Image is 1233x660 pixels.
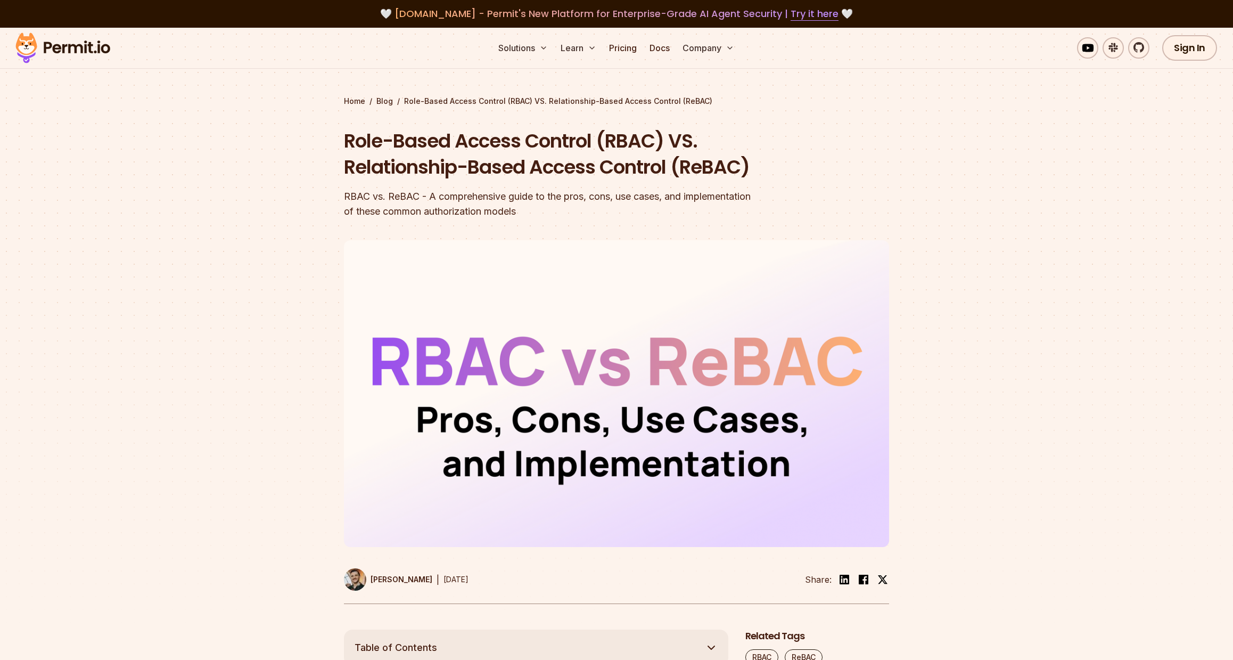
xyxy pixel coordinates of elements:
img: Daniel Bass [344,568,366,591]
div: / / [344,96,889,107]
img: Role-Based Access Control (RBAC) VS. Relationship-Based Access Control (ReBAC) [344,240,889,547]
p: [PERSON_NAME] [371,574,432,585]
img: linkedin [838,573,851,586]
span: [DOMAIN_NAME] - Permit's New Platform for Enterprise-Grade AI Agent Security | [394,7,839,20]
a: [PERSON_NAME] [344,568,432,591]
a: Docs [645,37,674,59]
div: | [437,573,439,586]
button: Solutions [494,37,552,59]
time: [DATE] [443,575,468,584]
div: 🤍 🤍 [26,6,1207,21]
h2: Related Tags [745,630,889,643]
a: Try it here [791,7,839,21]
div: RBAC vs. ReBAC - A comprehensive guide to the pros, cons, use cases, and implementation of these ... [344,189,753,219]
img: facebook [857,573,870,586]
a: Home [344,96,365,107]
button: Learn [556,37,601,59]
h1: Role-Based Access Control (RBAC) VS. Relationship-Based Access Control (ReBAC) [344,128,753,181]
a: Sign In [1162,35,1217,61]
img: Permit logo [11,30,115,66]
li: Share: [805,573,832,586]
button: Company [678,37,738,59]
a: Blog [376,96,393,107]
img: twitter [877,574,888,585]
a: Pricing [605,37,641,59]
span: Table of Contents [355,640,437,655]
